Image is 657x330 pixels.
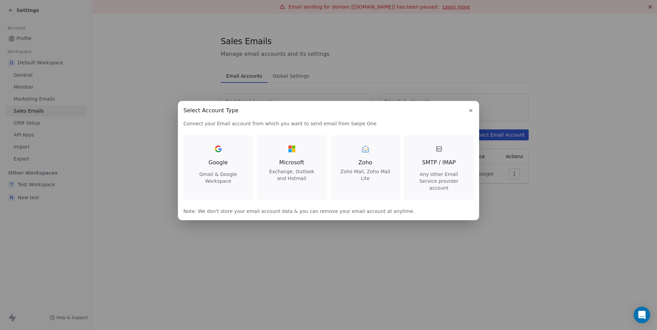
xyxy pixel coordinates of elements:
[183,120,474,127] span: Connect your Email account from which you want to send email from Swipe One
[183,208,474,215] span: Note: We don't store your email account data & you can remove your email account at anytime.
[422,158,455,167] span: SMTP / IMAP
[265,168,318,182] span: Exchange, Outlook and Hotmail
[265,158,318,167] span: Microsoft
[183,106,239,115] span: Select Account Type
[339,158,392,167] span: Zoho
[208,158,228,167] span: Google
[412,171,465,191] span: Any other Email Service provider account
[192,171,245,185] span: Gmail & Google Workspace
[339,168,392,182] span: Zoho Mail, Zoho Mail Lite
